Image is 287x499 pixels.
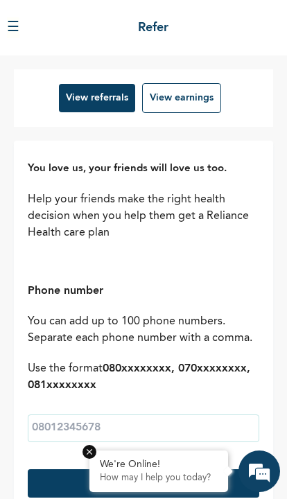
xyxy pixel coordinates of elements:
[28,191,259,241] p: Help your friends make the right health decision when you help them get a Reliance Health care plan
[100,459,218,471] div: We're Online!
[28,363,250,391] b: 080xxxxxxxx, 070xxxxxxxx, 081xxxxxxxx
[26,69,56,104] img: d_794563401_company_1708531726252_794563401
[7,401,280,449] textarea: Type your message and hit 'Enter'
[143,449,280,492] div: FAQs
[142,83,221,113] button: View earnings
[88,186,199,326] span: We're online!
[28,414,259,442] input: 08012345678
[7,473,143,483] span: Conversation
[28,469,259,498] button: Send invite
[138,19,168,37] h2: Refer
[100,473,218,484] p: How may I help you today?
[59,84,135,112] button: View referrals
[72,78,244,96] div: Chat with us now
[7,17,19,38] button: ☰
[28,360,259,394] p: Use the format
[243,7,277,40] div: Minimize live chat window
[28,313,259,347] p: You can add up to 100 phone numbers. Separate each phone number with a comma.
[28,283,259,299] h3: Phone number
[28,161,259,177] h2: You love us, your friends will love us too.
